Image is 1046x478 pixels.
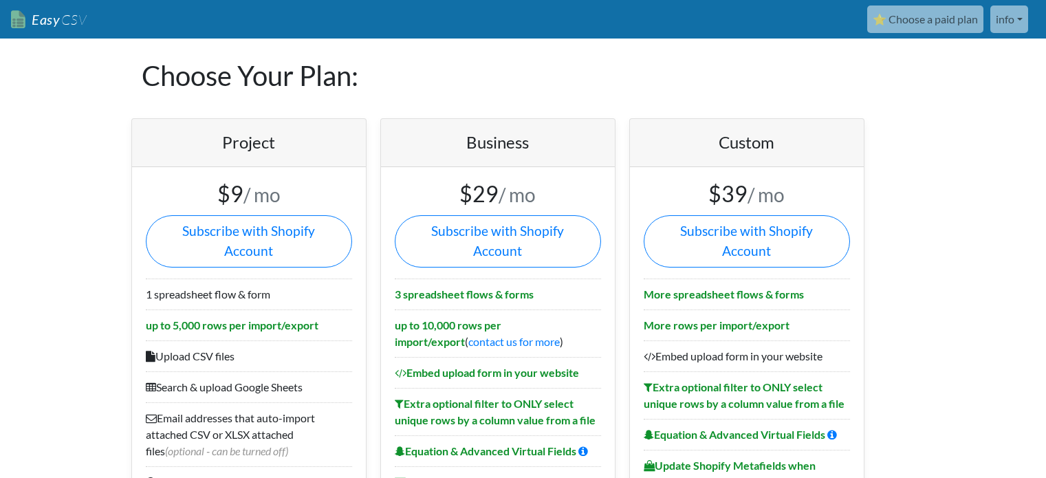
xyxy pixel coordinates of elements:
li: 1 spreadsheet flow & form [146,279,352,309]
h3: $9 [146,181,352,207]
small: / mo [243,183,281,206]
small: / mo [499,183,536,206]
h3: $39 [644,181,850,207]
a: ⭐ Choose a paid plan [867,6,983,33]
b: Equation & Advanced Virtual Fields [644,428,825,441]
a: info [990,6,1028,33]
li: Email addresses that auto-import attached CSV or XLSX attached files [146,402,352,466]
li: Upload CSV files [146,340,352,371]
b: Extra optional filter to ONLY select unique rows by a column value from a file [644,380,845,410]
li: Search & upload Google Sheets [146,371,352,402]
li: Embed upload form in your website [644,340,850,371]
h4: Business [395,133,601,153]
a: contact us for more [468,335,560,348]
b: Equation & Advanced Virtual Fields [395,444,576,457]
b: up to 10,000 rows per import/export [395,318,501,348]
h4: Project [146,133,352,153]
a: Subscribe with Shopify Account [644,215,850,268]
b: 3 spreadsheet flows & forms [395,287,534,301]
a: Subscribe with Shopify Account [395,215,601,268]
small: / mo [748,183,785,206]
h3: $29 [395,181,601,207]
span: CSV [60,11,87,28]
li: ( ) [395,309,601,357]
h1: Choose Your Plan: [142,39,905,113]
a: EasyCSV [11,6,87,34]
b: Embed upload form in your website [395,366,579,379]
b: More rows per import/export [644,318,789,332]
b: up to 5,000 rows per import/export [146,318,318,332]
b: Extra optional filter to ONLY select unique rows by a column value from a file [395,397,596,426]
span: (optional - can be turned off) [165,444,288,457]
a: Subscribe with Shopify Account [146,215,352,268]
b: More spreadsheet flows & forms [644,287,804,301]
h4: Custom [644,133,850,153]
